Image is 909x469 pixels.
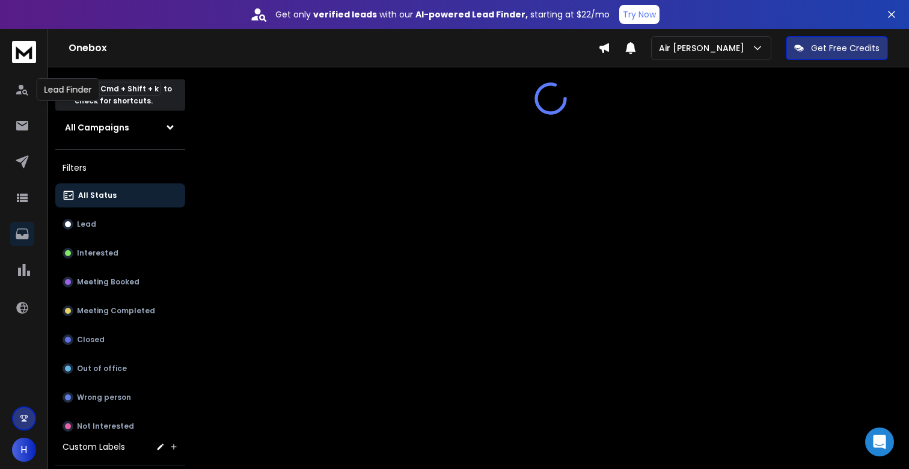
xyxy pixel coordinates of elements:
[12,438,36,462] button: H
[55,357,185,381] button: Out of office
[77,364,127,373] p: Out of office
[55,159,185,176] h3: Filters
[75,83,172,107] p: Press to check for shortcuts.
[415,8,528,20] strong: AI-powered Lead Finder,
[275,8,610,20] p: Get only with our starting at $22/mo
[77,421,134,431] p: Not Interested
[811,42,880,54] p: Get Free Credits
[37,78,100,101] div: Lead Finder
[77,248,118,258] p: Interested
[313,8,377,20] strong: verified leads
[786,36,888,60] button: Get Free Credits
[55,385,185,409] button: Wrong person
[65,121,129,133] h1: All Campaigns
[55,299,185,323] button: Meeting Completed
[55,212,185,236] button: Lead
[55,414,185,438] button: Not Interested
[55,115,185,139] button: All Campaigns
[77,277,139,287] p: Meeting Booked
[619,5,660,24] button: Try Now
[63,441,125,453] h3: Custom Labels
[78,191,117,200] p: All Status
[55,270,185,294] button: Meeting Booked
[99,82,161,96] span: Cmd + Shift + k
[69,41,598,55] h1: Onebox
[55,183,185,207] button: All Status
[623,8,656,20] p: Try Now
[77,393,131,402] p: Wrong person
[55,241,185,265] button: Interested
[55,328,185,352] button: Closed
[865,428,894,456] div: Open Intercom Messenger
[12,41,36,63] img: logo
[77,335,105,345] p: Closed
[77,219,96,229] p: Lead
[659,42,749,54] p: Air [PERSON_NAME]
[77,306,155,316] p: Meeting Completed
